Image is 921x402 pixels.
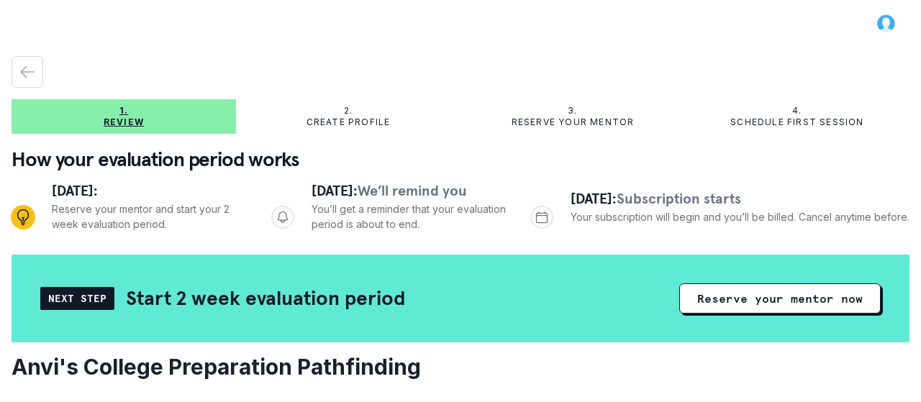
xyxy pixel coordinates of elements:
p: Reserve your mentor [512,117,635,128]
p: Schedule first session [730,117,863,128]
p: 4. [792,105,802,117]
p: 1. [119,105,128,117]
p: You’ll get a reminder that your evaluation period is about to end. [312,201,508,232]
h2: Start 2 week evaluation period [126,285,405,311]
p: Reserve your mentor and start your 2 week evaluation period. [52,201,248,232]
p: Review [104,117,144,128]
p: Create profile [307,117,391,128]
span: [DATE]: [571,189,617,208]
span: [DATE]: [52,181,98,200]
span: Subscription starts [617,189,741,208]
h2: Anvi's College Preparation Pathfinding [12,354,909,380]
button: profile picture [863,12,909,35]
p: How your evaluation period works [12,145,909,174]
span: We’ll remind you [358,181,467,200]
button: Reserve your mentor now [679,283,881,314]
div: Progress [12,180,909,255]
p: 3. [568,105,577,117]
span: [DATE]: [312,181,358,200]
div: Next Step [40,287,114,310]
p: 2. [344,105,353,117]
p: Your subscription will begin and you’ll be billed. Cancel anytime before. [571,209,909,224]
